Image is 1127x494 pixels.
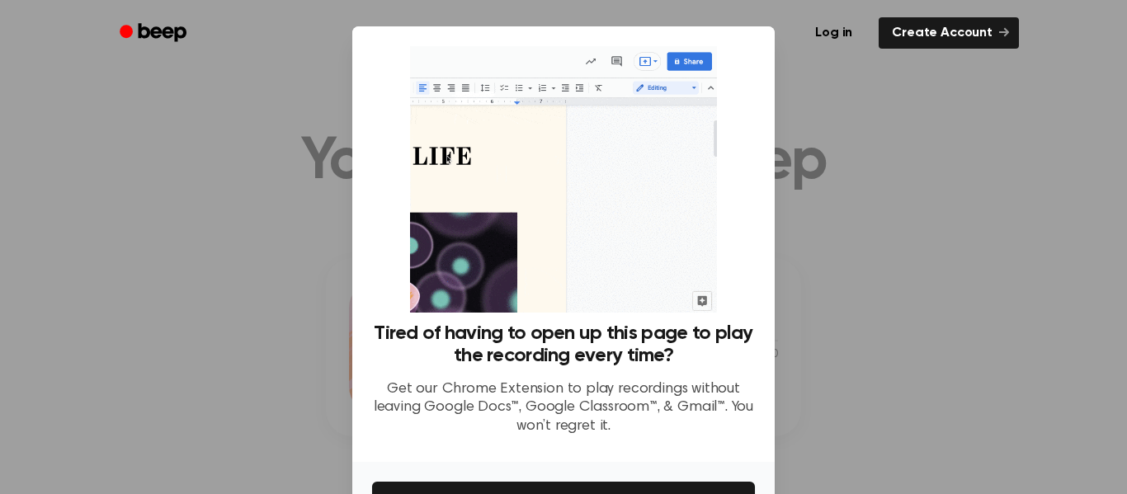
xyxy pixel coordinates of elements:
[372,380,755,436] p: Get our Chrome Extension to play recordings without leaving Google Docs™, Google Classroom™, & Gm...
[108,17,201,49] a: Beep
[879,17,1019,49] a: Create Account
[410,46,716,313] img: Beep extension in action
[799,14,869,52] a: Log in
[372,322,755,367] h3: Tired of having to open up this page to play the recording every time?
